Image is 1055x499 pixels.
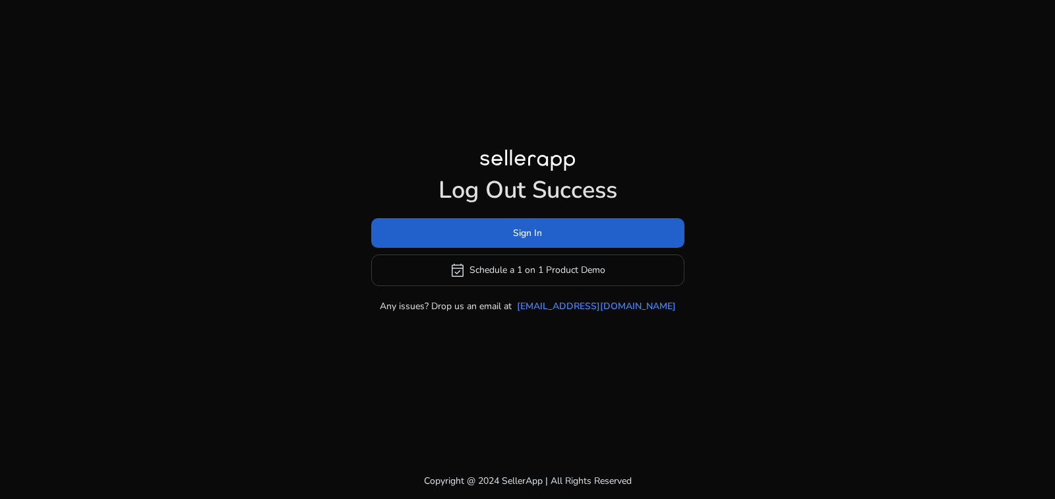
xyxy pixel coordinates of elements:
a: [EMAIL_ADDRESS][DOMAIN_NAME] [517,299,676,313]
h1: Log Out Success [371,176,684,204]
button: event_availableSchedule a 1 on 1 Product Demo [371,254,684,286]
p: Any issues? Drop us an email at [380,299,512,313]
span: event_available [450,262,466,278]
button: Sign In [371,218,684,248]
span: Sign In [513,226,542,240]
